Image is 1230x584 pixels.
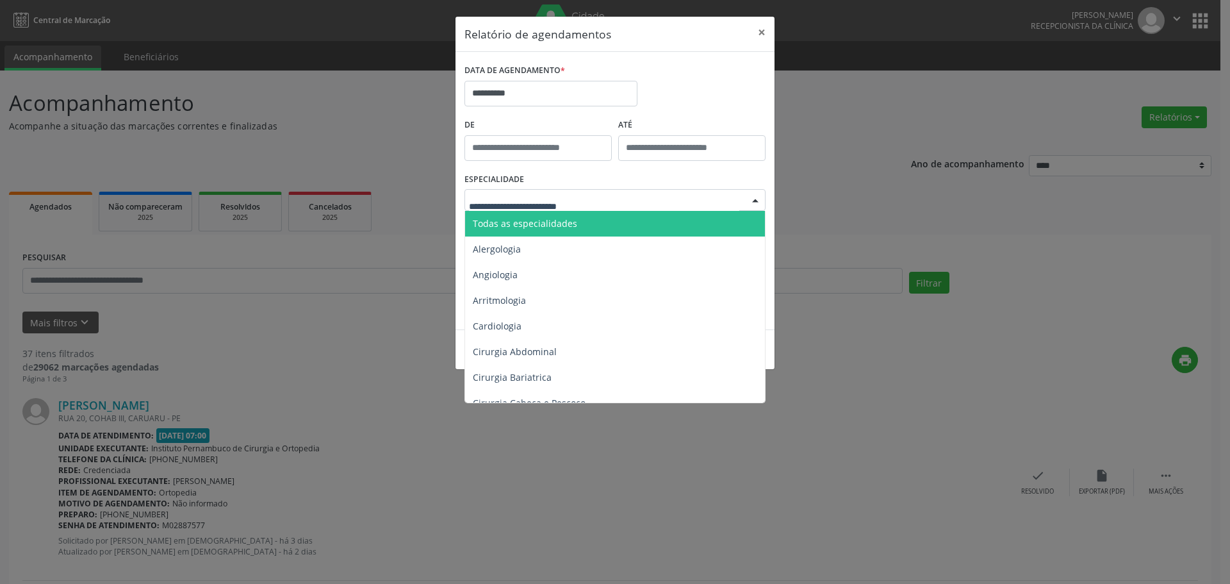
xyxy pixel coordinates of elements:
label: ESPECIALIDADE [464,170,524,190]
span: Cirurgia Bariatrica [473,371,552,383]
h5: Relatório de agendamentos [464,26,611,42]
span: Cardiologia [473,320,521,332]
label: DATA DE AGENDAMENTO [464,61,565,81]
span: Todas as especialidades [473,217,577,229]
span: Arritmologia [473,294,526,306]
span: Cirurgia Cabeça e Pescoço [473,397,586,409]
span: Angiologia [473,269,518,281]
label: ATÉ [618,115,766,135]
label: De [464,115,612,135]
button: Close [749,17,775,48]
span: Cirurgia Abdominal [473,346,557,358]
span: Alergologia [473,243,521,255]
